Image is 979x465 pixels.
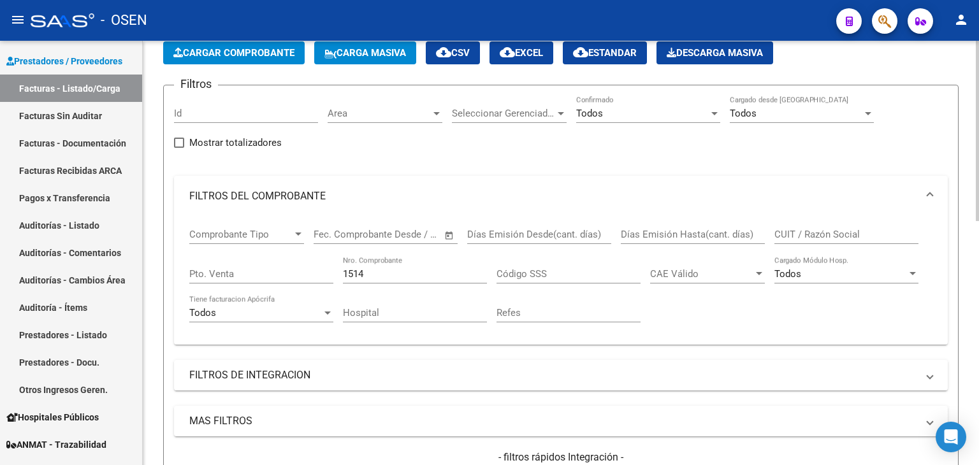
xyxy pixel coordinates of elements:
[656,41,773,64] app-download-masive: Descarga masiva de comprobantes (adjuntos)
[174,176,948,217] mat-expansion-panel-header: FILTROS DEL COMPROBANTE
[667,47,763,59] span: Descarga Masiva
[174,360,948,390] mat-expansion-panel-header: FILTROS DE INTEGRACION
[189,368,917,382] mat-panel-title: FILTROS DE INTEGRACION
[489,41,553,64] button: EXCEL
[573,47,637,59] span: Estandar
[500,45,515,60] mat-icon: cloud_download
[173,47,294,59] span: Cargar Comprobante
[650,268,753,280] span: CAE Válido
[442,228,457,243] button: Open calendar
[936,422,966,452] div: Open Intercom Messenger
[436,45,451,60] mat-icon: cloud_download
[174,450,948,464] h4: - filtros rápidos Integración -
[189,189,917,203] mat-panel-title: FILTROS DEL COMPROBANTE
[189,414,917,428] mat-panel-title: MAS FILTROS
[189,135,282,150] span: Mostrar totalizadores
[174,406,948,436] mat-expansion-panel-header: MAS FILTROS
[6,438,106,452] span: ANMAT - Trazabilidad
[436,47,470,59] span: CSV
[324,47,406,59] span: Carga Masiva
[573,45,588,60] mat-icon: cloud_download
[954,12,969,27] mat-icon: person
[6,54,122,68] span: Prestadores / Proveedores
[366,229,428,240] input: End date
[426,41,480,64] button: CSV
[314,229,355,240] input: Start date
[314,41,416,64] button: Carga Masiva
[10,12,25,27] mat-icon: menu
[328,108,431,119] span: Area
[730,108,757,119] span: Todos
[563,41,647,64] button: Estandar
[774,268,801,280] span: Todos
[189,229,293,240] span: Comprobante Tipo
[174,217,948,345] div: FILTROS DEL COMPROBANTE
[452,108,555,119] span: Seleccionar Gerenciador
[6,410,99,424] span: Hospitales Públicos
[163,41,305,64] button: Cargar Comprobante
[576,108,603,119] span: Todos
[500,47,543,59] span: EXCEL
[656,41,773,64] button: Descarga Masiva
[174,75,218,93] h3: Filtros
[189,307,216,318] span: Todos
[101,6,147,34] span: - OSEN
